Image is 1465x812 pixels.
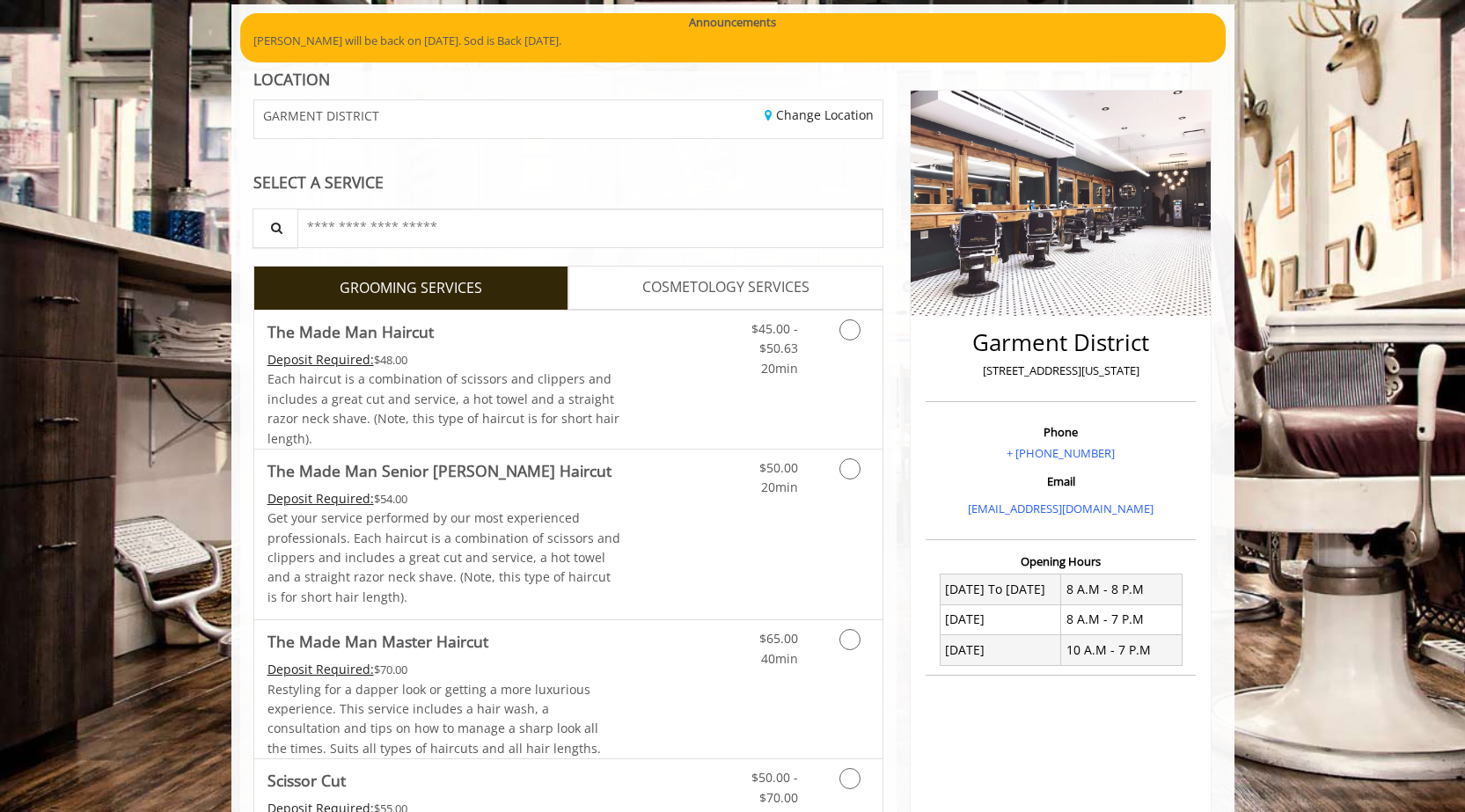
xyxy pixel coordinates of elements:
a: + [PHONE_NUMBER] [1007,445,1115,461]
td: [DATE] [940,604,1061,634]
h3: Email [930,475,1191,487]
span: $65.00 [759,630,798,647]
span: 20min [761,479,798,495]
span: 40min [761,650,798,667]
span: $50.00 [759,459,798,476]
b: Announcements [689,13,776,32]
b: The Made Man Senior [PERSON_NAME] Haircut [267,458,612,483]
td: [DATE] [940,635,1061,665]
div: $54.00 [267,489,621,508]
span: Restyling for a dapper look or getting a more luxurious experience. This service includes a hair ... [267,681,601,757]
span: This service needs some Advance to be paid before we block your appointment [267,351,374,368]
div: SELECT A SERVICE [253,174,884,191]
span: $45.00 - $50.63 [751,320,798,356]
span: $50.00 - $70.00 [751,769,798,805]
td: 10 A.M - 7 P.M [1061,635,1183,665]
span: This service needs some Advance to be paid before we block your appointment [267,661,374,677]
b: The Made Man Haircut [267,319,434,344]
td: 8 A.M - 8 P.M [1061,574,1183,604]
td: [DATE] To [DATE] [940,574,1061,604]
div: $70.00 [267,660,621,679]
h3: Opening Hours [926,555,1196,567]
h2: Garment District [930,330,1191,355]
span: This service needs some Advance to be paid before we block your appointment [267,490,374,507]
b: Scissor Cut [267,768,346,793]
button: Service Search [253,208,298,248]
span: COSMETOLOGY SERVICES [642,276,809,299]
a: [EMAIL_ADDRESS][DOMAIN_NAME] [968,501,1154,516]
span: Each haircut is a combination of scissors and clippers and includes a great cut and service, a ho... [267,370,619,446]
span: 20min [761,360,798,377]
b: LOCATION [253,69,330,90]
span: GROOMING SERVICES [340,277,482,300]
span: GARMENT DISTRICT [263,109,379,122]
b: The Made Man Master Haircut [267,629,488,654]
p: [STREET_ADDRESS][US_STATE] [930,362,1191,380]
h3: Phone [930,426,1191,438]
p: Get your service performed by our most experienced professionals. Each haircut is a combination o... [267,508,621,607]
td: 8 A.M - 7 P.M [1061,604,1183,634]
p: [PERSON_NAME] will be back on [DATE]. Sod is Back [DATE]. [253,32,1212,50]
a: Change Location [765,106,874,123]
div: $48.00 [267,350,621,369]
